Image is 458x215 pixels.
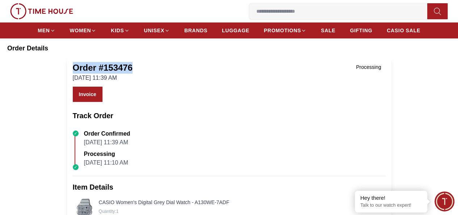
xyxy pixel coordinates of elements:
h6: Order Details [7,43,451,53]
p: Order Confirmed [84,129,130,138]
div: Processing [352,62,385,72]
div: Hey there! [360,194,422,202]
span: PROMOTIONS [264,27,301,34]
p: [DATE] 11:39 AM [73,74,133,82]
div: Chat Widget [434,191,454,211]
a: BRANDS [184,24,207,37]
span: KIDS [111,27,124,34]
span: BRANDS [184,27,207,34]
span: CASIO SALE [387,27,420,34]
span: MEN [38,27,50,34]
a: KIDS [111,24,129,37]
span: UNISEX [144,27,164,34]
span: SALE [321,27,335,34]
h2: Track Order [73,111,386,121]
span: WOMEN [70,27,91,34]
p: [DATE] 11:39 AM [84,138,130,147]
a: LUGGAGE [222,24,249,37]
a: Invoice [73,87,102,102]
a: CASIO SALE [387,24,420,37]
a: PROMOTIONS [264,24,307,37]
span: Quantity : 1 [99,209,119,214]
a: SALE [321,24,335,37]
p: [DATE] 11:10 AM [84,158,128,167]
p: Talk to our watch expert! [360,202,422,208]
img: ... [10,3,73,19]
span: GIFTING [350,27,372,34]
p: Processing [84,150,128,158]
a: MEN [38,24,55,37]
h1: Order # 153476 [73,62,133,74]
a: CASIO Women's Digital Grey Dial Watch - A130WE-7ADF [99,199,230,205]
a: WOMEN [70,24,97,37]
a: GIFTING [350,24,372,37]
span: LUGGAGE [222,27,249,34]
h2: Item Details [73,182,386,192]
a: UNISEX [144,24,170,37]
